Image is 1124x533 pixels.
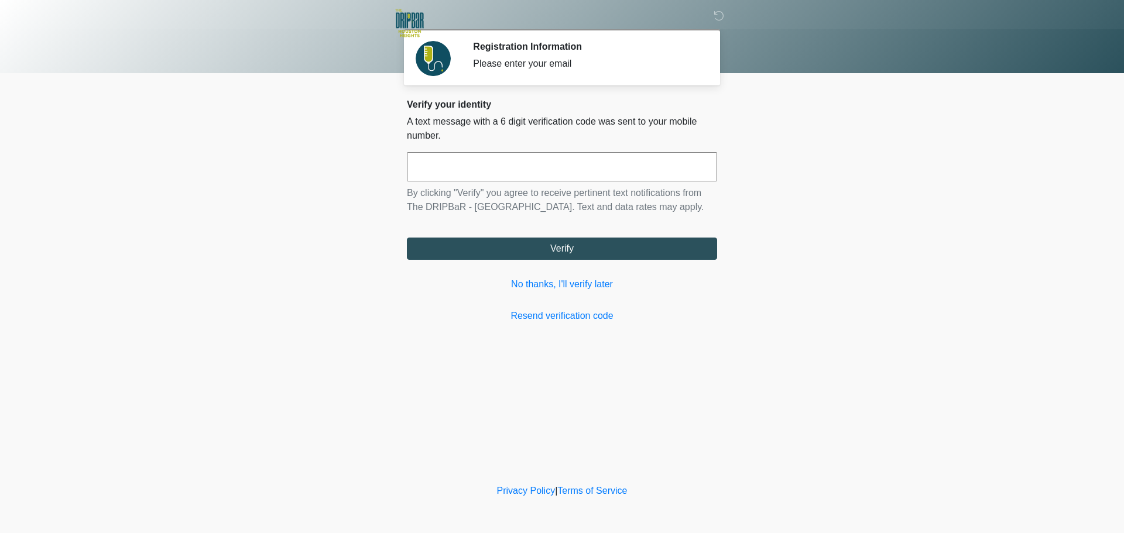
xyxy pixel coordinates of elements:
[473,41,700,52] h2: Registration Information
[407,277,717,291] a: No thanks, I'll verify later
[557,486,627,496] a: Terms of Service
[407,115,717,143] p: A text message with a 6 digit verification code was sent to your mobile number.
[555,486,557,496] a: |
[407,309,717,323] a: Resend verification code
[407,99,717,110] h2: Verify your identity
[407,186,717,214] p: By clicking "Verify" you agree to receive pertinent text notifications from The DRIPBaR - [GEOGRA...
[407,238,717,260] button: Verify
[473,57,700,71] div: Please enter your email
[416,41,451,76] img: Agent Avatar
[395,9,424,37] img: The DRIPBaR - Houston Heights Logo
[497,486,556,496] a: Privacy Policy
